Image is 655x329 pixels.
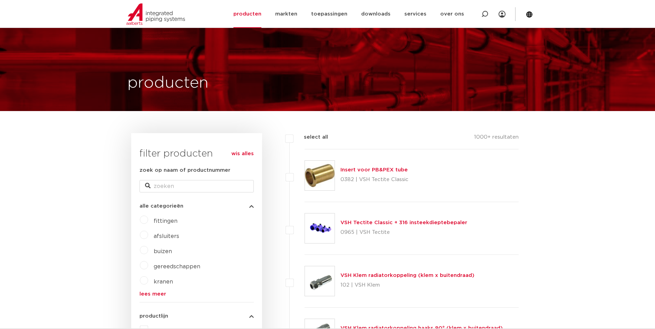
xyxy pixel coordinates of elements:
[340,227,467,238] p: 0965 | VSH Tectite
[139,313,254,319] button: productlijn
[139,203,183,209] span: alle categorieën
[305,213,335,243] img: Thumbnail for VSH Tectite Classic + 316 insteekdieptebepaler
[340,280,474,291] p: 102 | VSH Klem
[139,203,254,209] button: alle categorieën
[340,220,467,225] a: VSH Tectite Classic + 316 insteekdieptebepaler
[154,279,173,285] a: kranen
[231,150,254,158] a: wis alles
[305,161,335,190] img: Thumbnail for Insert voor PB&PEX tube
[127,72,209,94] h1: producten
[139,147,254,161] h3: filter producten
[139,180,254,192] input: zoeken
[154,233,179,239] a: afsluiters
[474,133,519,144] p: 1000+ resultaten
[154,249,172,254] a: buizen
[340,167,408,172] a: Insert voor PB&PEX tube
[139,166,230,175] label: zoek op naam of productnummer
[340,174,408,185] p: 0382 | VSH Tectite Classic
[139,313,168,319] span: productlijn
[340,273,474,278] a: VSH Klem radiatorkoppeling (klem x buitendraad)
[154,264,200,269] a: gereedschappen
[139,291,254,297] a: lees meer
[154,218,177,224] a: fittingen
[305,266,335,296] img: Thumbnail for VSH Klem radiatorkoppeling (klem x buitendraad)
[293,133,328,141] label: select all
